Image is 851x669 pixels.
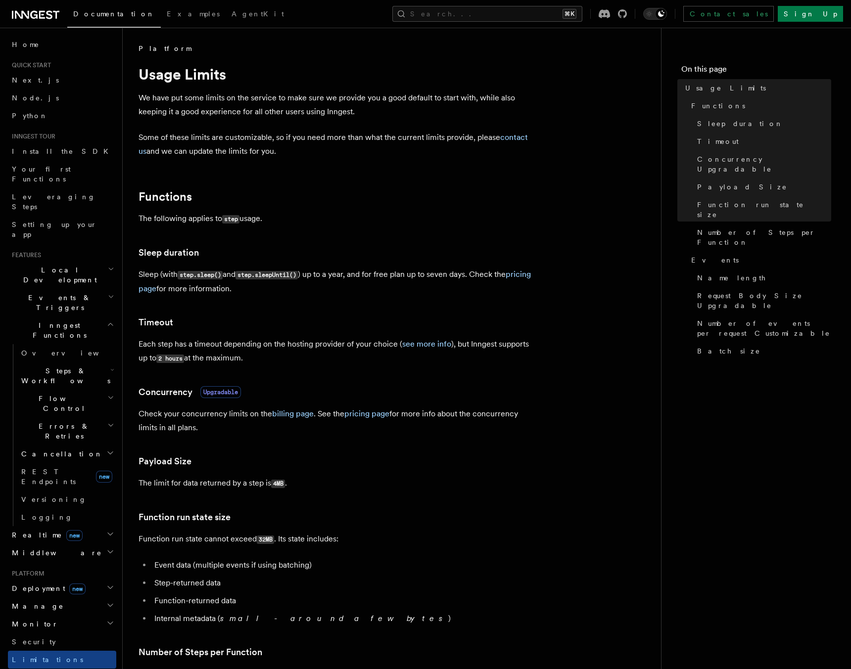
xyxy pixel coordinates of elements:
span: Steps & Workflows [17,366,110,386]
button: Manage [8,597,116,615]
code: step [222,215,239,223]
span: Logging [21,513,73,521]
button: Middleware [8,544,116,562]
span: new [66,530,83,541]
span: Number of events per request Customizable [697,318,831,338]
span: Examples [167,10,220,18]
kbd: ⌘K [563,9,576,19]
a: Usage Limits [681,79,831,97]
a: Sleep duration [693,115,831,133]
a: Concurrency Upgradable [693,150,831,178]
a: Versioning [17,491,116,508]
button: Events & Triggers [8,289,116,316]
a: Overview [17,344,116,362]
a: Name length [693,269,831,287]
span: Features [8,251,41,259]
a: Security [8,633,116,651]
span: Python [12,112,48,120]
a: see more info [402,339,451,349]
a: Number of Steps per Function [693,223,831,251]
span: Errors & Retries [17,421,107,441]
a: Timeout [693,133,831,150]
span: Quick start [8,61,51,69]
a: Number of events per request Customizable [693,314,831,342]
a: REST Endpointsnew [17,463,116,491]
a: Number of Steps per Function [139,645,262,659]
p: Check your concurrency limits on the . See the for more info about the concurrency limits in all ... [139,407,534,435]
a: Contact sales [683,6,774,22]
a: Home [8,36,116,53]
p: The limit for data returned by a step is . [139,476,534,491]
button: Realtimenew [8,526,116,544]
span: Install the SDK [12,147,114,155]
h4: On this page [681,63,831,79]
a: pricing page [344,409,389,418]
span: AgentKit [232,10,284,18]
h1: Usage Limits [139,65,534,83]
span: Your first Functions [12,165,71,183]
span: Timeout [697,136,739,146]
a: Logging [17,508,116,526]
a: Node.js [8,89,116,107]
a: Function run state size [139,510,231,524]
span: Home [12,40,40,49]
span: Function run state size [697,200,831,220]
a: Leveraging Steps [8,188,116,216]
button: Cancellation [17,445,116,463]
p: Function run state cannot exceed . Its state includes: [139,532,534,546]
button: Deploymentnew [8,580,116,597]
p: Sleep (with and ) up to a year, and for free plan up to seven days. Check the for more information. [139,268,534,296]
a: Events [687,251,831,269]
a: Sign Up [778,6,843,22]
span: Manage [8,601,64,611]
span: Sleep duration [697,119,783,129]
a: ConcurrencyUpgradable [139,385,241,399]
a: Documentation [67,3,161,28]
span: REST Endpoints [21,468,76,486]
a: Payload Size [693,178,831,196]
span: Versioning [21,495,87,503]
span: Local Development [8,265,108,285]
span: new [69,583,86,594]
span: Inngest Functions [8,320,107,340]
span: Deployment [8,583,86,593]
li: Step-returned data [151,576,534,590]
button: Search...⌘K [392,6,582,22]
a: Functions [139,190,192,204]
a: Limitations [8,651,116,669]
div: Inngest Functions [8,344,116,526]
a: Batch size [693,342,831,360]
button: Steps & Workflows [17,362,116,390]
p: The following applies to usage. [139,212,534,226]
span: Number of Steps per Function [697,227,831,247]
span: Events & Triggers [8,293,108,312]
li: Internal metadata ( ) [151,612,534,625]
button: Inngest Functions [8,316,116,344]
a: Sleep duration [139,246,199,260]
a: Function run state size [693,196,831,223]
span: Batch size [697,346,760,356]
p: Each step has a timeout depending on the hosting provider of your choice ( ), but Inngest support... [139,337,534,365]
span: Payload Size [697,182,787,192]
a: Timeout [139,315,173,329]
code: 32MB [257,535,274,544]
code: step.sleepUntil() [236,271,298,279]
span: Limitations [12,656,83,664]
p: Some of these limits are customizable, so if you need more than what the current limits provide, ... [139,131,534,158]
a: Next.js [8,71,116,89]
span: Realtime [8,530,83,540]
button: Local Development [8,261,116,289]
a: Request Body Size Upgradable [693,287,831,314]
button: Monitor [8,615,116,633]
span: Next.js [12,76,59,84]
li: Function-returned data [151,594,534,608]
span: Flow Control [17,394,107,413]
span: Documentation [73,10,155,18]
code: 4MB [271,480,285,488]
code: step.sleep() [178,271,223,279]
a: AgentKit [226,3,290,27]
a: Functions [687,97,831,115]
span: Node.js [12,94,59,102]
button: Toggle dark mode [643,8,667,20]
li: Event data (multiple events if using batching) [151,558,534,572]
